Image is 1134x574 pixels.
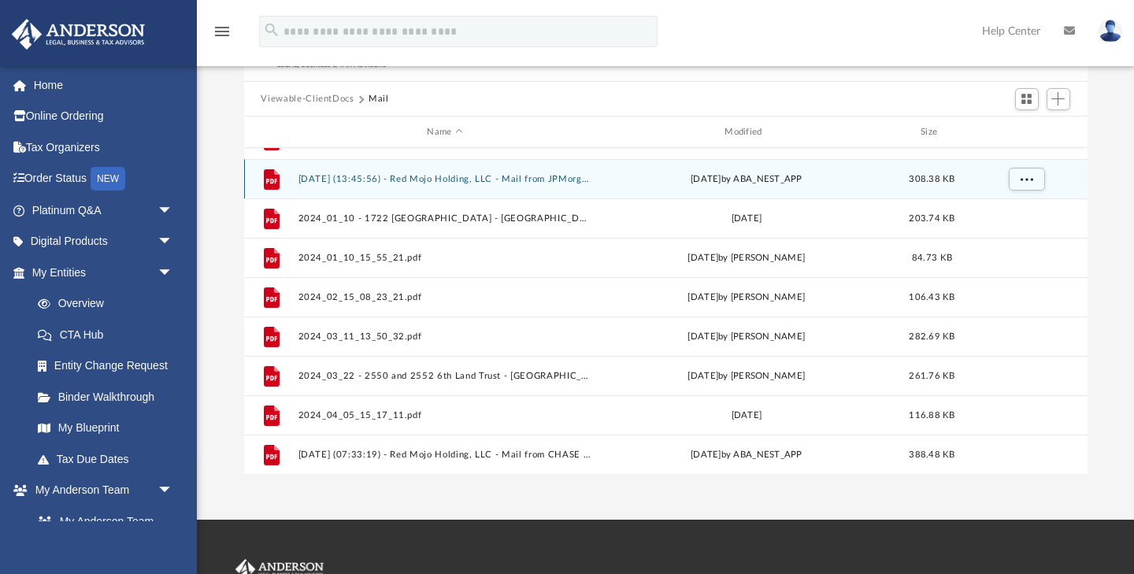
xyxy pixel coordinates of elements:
[970,125,1080,139] div: id
[909,372,954,380] span: 261.76 KB
[244,148,1088,474] div: grid
[909,175,954,183] span: 308.38 KB
[11,131,197,163] a: Tax Organizers
[599,251,894,265] div: [DATE] by [PERSON_NAME]
[298,292,592,302] button: 2024_02_15_08_23_21.pdf
[11,257,197,288] a: My Entitiesarrow_drop_down
[22,319,197,350] a: CTA Hub
[1099,20,1122,43] img: User Pic
[213,30,232,41] a: menu
[250,125,290,139] div: id
[909,293,954,302] span: 106.43 KB
[1008,168,1044,191] button: More options
[22,381,197,413] a: Binder Walkthrough
[598,125,893,139] div: Modified
[263,21,280,39] i: search
[599,448,894,462] div: [DATE] by ABA_NEST_APP
[900,125,963,139] div: Size
[11,475,189,506] a: My Anderson Teamarrow_drop_down
[261,92,354,106] button: Viewable-ClientDocs
[298,450,592,460] button: [DATE] (07:33:19) - Red Mojo Holding, LLC - Mail from CHASE JPMorgan Chase Bank, N.A..pdf
[11,226,197,257] a: Digital Productsarrow_drop_down
[22,505,181,537] a: My Anderson Team
[11,163,197,195] a: Order StatusNEW
[213,22,232,41] i: menu
[298,253,592,263] button: 2024_01_10_15_55_21.pdf
[909,411,954,420] span: 116.88 KB
[911,254,951,262] span: 84.73 KB
[157,194,189,227] span: arrow_drop_down
[298,213,592,224] button: 2024_01_10 - 1722 [GEOGRAPHIC_DATA] - [GEOGRAPHIC_DATA] Property Appraiser.pdf
[157,257,189,289] span: arrow_drop_down
[22,350,197,382] a: Entity Change Request
[369,92,389,106] button: Mail
[7,19,150,50] img: Anderson Advisors Platinum Portal
[22,288,197,320] a: Overview
[599,409,894,423] div: [DATE]
[298,331,592,342] button: 2024_03_11_13_50_32.pdf
[157,475,189,507] span: arrow_drop_down
[909,450,954,459] span: 388.48 KB
[157,226,189,258] span: arrow_drop_down
[298,174,592,184] button: [DATE] (13:45:56) - Red Mojo Holding, LLC - Mail from JPMorgan Chase Bank, N.A..pdf
[91,167,125,191] div: NEW
[298,410,592,420] button: 2024_04_05_15_17_11.pdf
[22,443,197,475] a: Tax Due Dates
[599,212,894,226] div: [DATE]
[909,332,954,341] span: 282.69 KB
[22,413,189,444] a: My Blueprint
[599,291,894,305] div: [DATE] by [PERSON_NAME]
[1015,88,1039,110] button: Switch to Grid View
[297,125,591,139] div: Name
[1047,88,1070,110] button: Add
[909,214,954,223] span: 203.74 KB
[599,172,894,187] div: [DATE] by ABA_NEST_APP
[11,101,197,132] a: Online Ordering
[599,369,894,383] div: [DATE] by [PERSON_NAME]
[11,194,197,226] a: Platinum Q&Aarrow_drop_down
[599,330,894,344] div: [DATE] by [PERSON_NAME]
[298,371,592,381] button: 2024_03_22 - 2550 and 2552 6th Land Trust - [GEOGRAPHIC_DATA] Property Appraiser.pdf
[11,69,197,101] a: Home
